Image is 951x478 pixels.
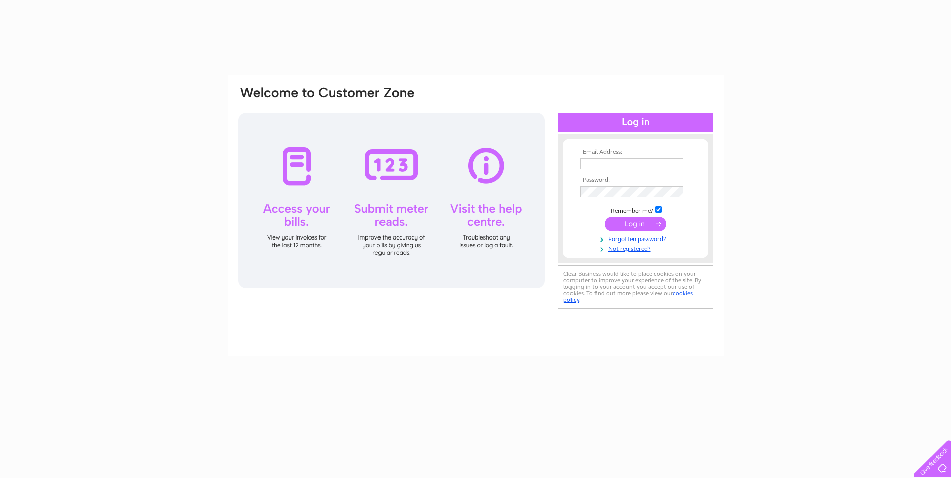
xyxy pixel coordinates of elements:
[580,243,694,253] a: Not registered?
[563,290,693,303] a: cookies policy
[578,205,694,215] td: Remember me?
[578,149,694,156] th: Email Address:
[605,217,666,231] input: Submit
[578,177,694,184] th: Password:
[580,233,694,243] a: Forgotten password?
[558,265,713,309] div: Clear Business would like to place cookies on your computer to improve your experience of the sit...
